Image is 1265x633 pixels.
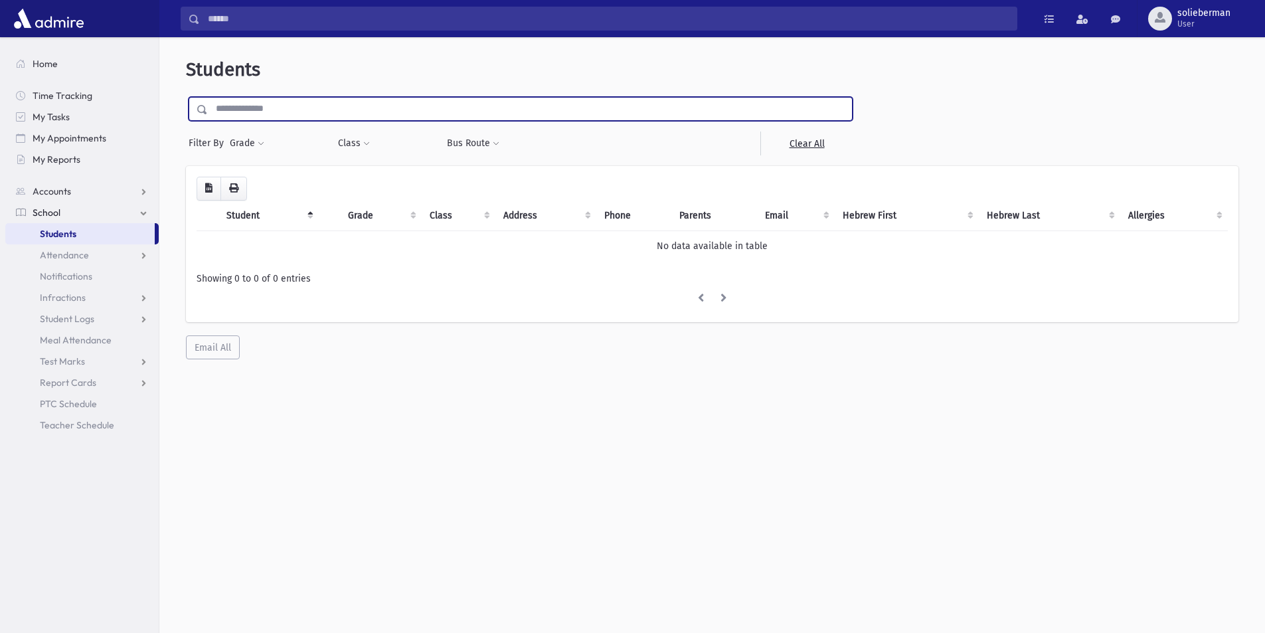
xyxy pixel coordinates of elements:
[197,272,1228,286] div: Showing 0 to 0 of 0 entries
[340,201,421,231] th: Grade: activate to sort column ascending
[495,201,596,231] th: Address: activate to sort column ascending
[40,334,112,346] span: Meal Attendance
[186,58,260,80] span: Students
[5,329,159,351] a: Meal Attendance
[596,201,671,231] th: Phone
[40,228,76,240] span: Students
[33,153,80,165] span: My Reports
[5,372,159,393] a: Report Cards
[5,266,159,287] a: Notifications
[5,128,159,149] a: My Appointments
[33,207,60,219] span: School
[33,132,106,144] span: My Appointments
[40,419,114,431] span: Teacher Schedule
[229,132,265,155] button: Grade
[760,132,853,155] a: Clear All
[835,201,978,231] th: Hebrew First: activate to sort column ascending
[5,287,159,308] a: Infractions
[5,106,159,128] a: My Tasks
[33,58,58,70] span: Home
[33,111,70,123] span: My Tasks
[40,249,89,261] span: Attendance
[5,149,159,170] a: My Reports
[5,85,159,106] a: Time Tracking
[197,230,1228,261] td: No data available in table
[5,202,159,223] a: School
[5,351,159,372] a: Test Marks
[40,355,85,367] span: Test Marks
[40,377,96,389] span: Report Cards
[5,223,155,244] a: Students
[979,201,1121,231] th: Hebrew Last: activate to sort column ascending
[5,244,159,266] a: Attendance
[5,308,159,329] a: Student Logs
[186,335,240,359] button: Email All
[33,185,71,197] span: Accounts
[1120,201,1228,231] th: Allergies: activate to sort column ascending
[446,132,500,155] button: Bus Route
[671,201,757,231] th: Parents
[1177,8,1230,19] span: solieberman
[220,177,247,201] button: Print
[1177,19,1230,29] span: User
[40,292,86,304] span: Infractions
[218,201,319,231] th: Student: activate to sort column descending
[5,181,159,202] a: Accounts
[757,201,835,231] th: Email: activate to sort column ascending
[40,313,94,325] span: Student Logs
[5,53,159,74] a: Home
[33,90,92,102] span: Time Tracking
[40,398,97,410] span: PTC Schedule
[200,7,1017,31] input: Search
[5,414,159,436] a: Teacher Schedule
[337,132,371,155] button: Class
[11,5,87,32] img: AdmirePro
[422,201,496,231] th: Class: activate to sort column ascending
[189,136,229,150] span: Filter By
[197,177,221,201] button: CSV
[5,393,159,414] a: PTC Schedule
[40,270,92,282] span: Notifications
